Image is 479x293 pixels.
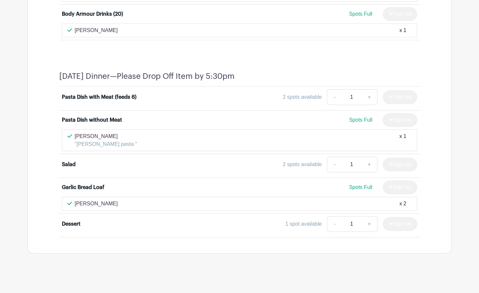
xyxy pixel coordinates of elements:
[327,216,342,232] a: -
[283,161,322,168] div: 2 spots available
[399,132,406,148] div: x 1
[62,93,136,101] div: Pasta Dish with Meat (feeds 6)
[327,157,342,172] a: -
[327,89,342,105] a: -
[361,157,378,172] a: +
[349,11,372,17] span: Spots Full
[285,220,322,228] div: 1 spot available
[361,216,378,232] a: +
[75,140,137,148] p: "[PERSON_NAME] pasta "
[399,200,406,208] div: x 2
[62,183,104,191] div: Garlic Bread Loaf
[62,10,123,18] div: Body Armour Drinks (20)
[62,116,122,124] div: Pasta Dish without Meat
[283,93,322,101] div: 2 spots available
[349,184,372,190] span: Spots Full
[62,161,76,168] div: Salad
[75,132,137,140] p: [PERSON_NAME]
[59,72,235,81] h4: [DATE] Dinner—Please Drop Off Item by 5:30pm
[399,26,406,34] div: x 1
[62,220,80,228] div: Dessert
[75,26,118,34] p: [PERSON_NAME]
[361,89,378,105] a: +
[349,117,372,123] span: Spots Full
[75,200,118,208] p: [PERSON_NAME]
